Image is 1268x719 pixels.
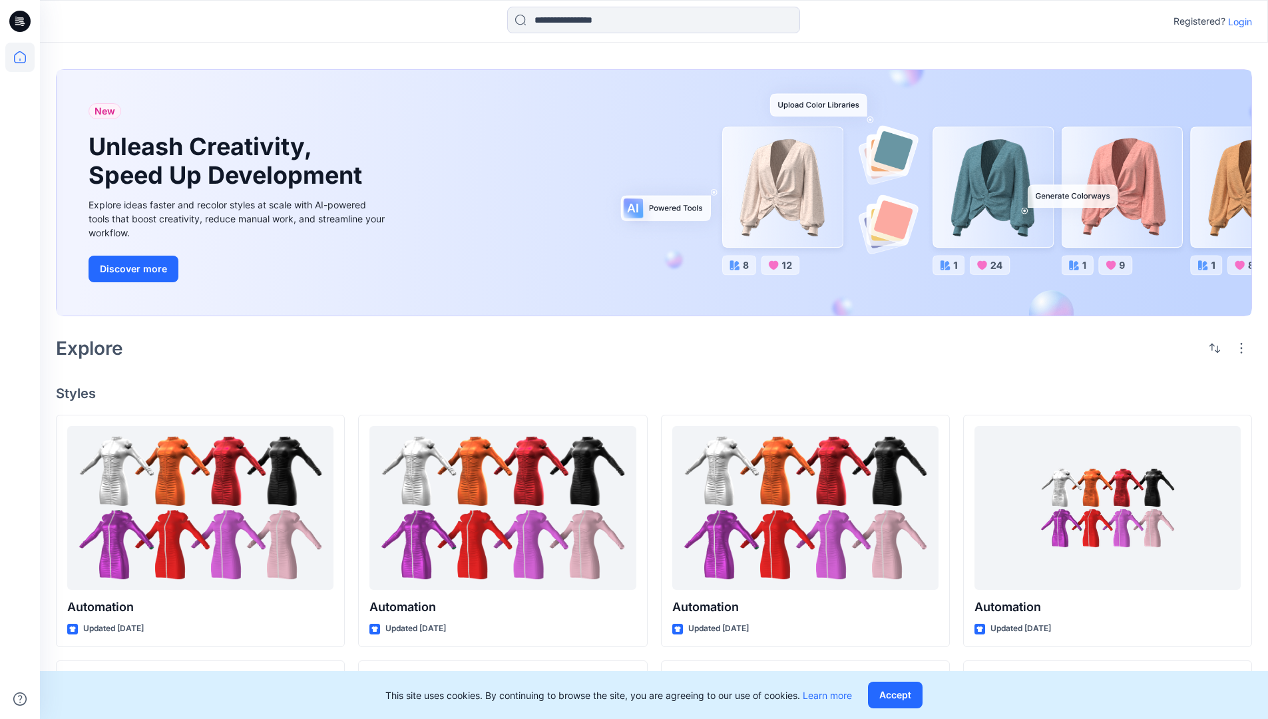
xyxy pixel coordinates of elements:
[67,426,333,591] a: Automation
[95,103,115,119] span: New
[974,598,1241,616] p: Automation
[369,426,636,591] a: Automation
[56,338,123,359] h2: Explore
[1173,13,1225,29] p: Registered?
[67,598,333,616] p: Automation
[89,256,388,282] a: Discover more
[688,622,749,636] p: Updated [DATE]
[83,622,144,636] p: Updated [DATE]
[56,385,1252,401] h4: Styles
[385,688,852,702] p: This site uses cookies. By continuing to browse the site, you are agreeing to our use of cookies.
[385,622,446,636] p: Updated [DATE]
[990,622,1051,636] p: Updated [DATE]
[89,198,388,240] div: Explore ideas faster and recolor styles at scale with AI-powered tools that boost creativity, red...
[803,690,852,701] a: Learn more
[672,426,939,591] a: Automation
[868,682,923,708] button: Accept
[89,132,368,190] h1: Unleash Creativity, Speed Up Development
[369,598,636,616] p: Automation
[1228,15,1252,29] p: Login
[672,598,939,616] p: Automation
[89,256,178,282] button: Discover more
[974,426,1241,591] a: Automation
